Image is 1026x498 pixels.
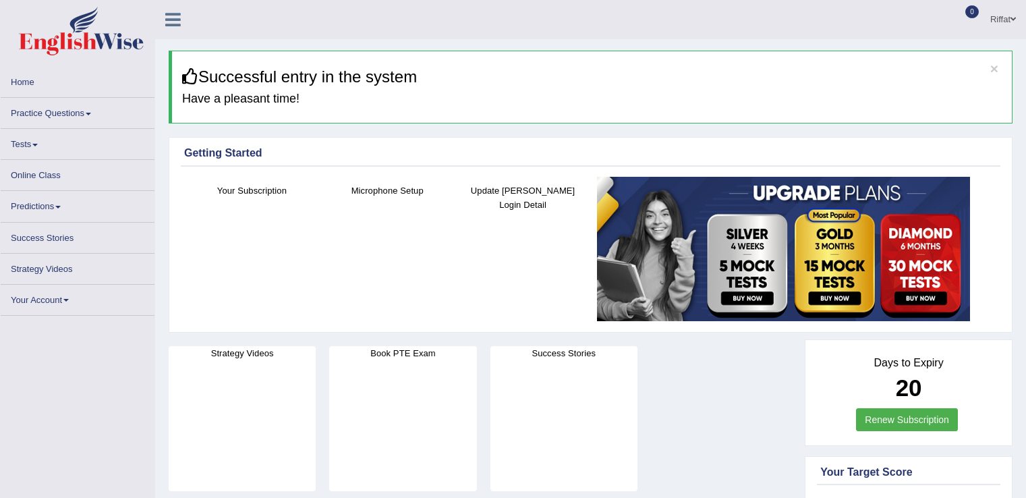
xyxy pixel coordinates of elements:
a: Renew Subscription [856,408,958,431]
a: Tests [1,129,154,155]
h4: Have a pleasant time! [182,92,1002,106]
span: 0 [965,5,979,18]
a: Success Stories [1,223,154,249]
h3: Successful entry in the system [182,68,1002,86]
h4: Update [PERSON_NAME] Login Detail [462,184,584,212]
h4: Microphone Setup [326,184,449,198]
button: × [990,61,998,76]
h4: Days to Expiry [820,357,997,369]
a: Predictions [1,191,154,217]
h4: Book PTE Exam [329,346,476,360]
a: Online Class [1,160,154,186]
div: Getting Started [184,145,997,161]
h4: Strategy Videos [169,346,316,360]
a: Strategy Videos [1,254,154,280]
h4: Success Stories [490,346,637,360]
img: small5.jpg [597,177,970,321]
div: Your Target Score [820,464,997,480]
h4: Your Subscription [191,184,313,198]
a: Home [1,67,154,93]
b: 20 [896,375,922,401]
a: Practice Questions [1,98,154,124]
a: Your Account [1,285,154,311]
